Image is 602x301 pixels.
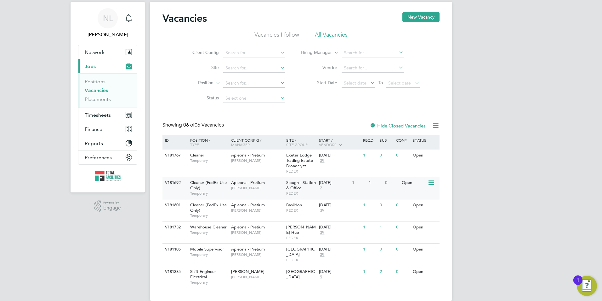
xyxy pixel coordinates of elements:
[395,199,411,211] div: 0
[285,135,318,150] div: Site /
[231,152,265,158] span: Apleona - Pretium
[163,221,185,233] div: V181732
[190,269,219,280] span: Shift Engineer - Electrical
[411,150,439,161] div: Open
[361,244,378,255] div: 1
[378,244,395,255] div: 0
[367,177,383,189] div: 1
[286,246,315,257] span: [GEOGRAPHIC_DATA]
[361,150,378,161] div: 1
[223,79,285,88] input: Search for...
[319,252,325,257] span: 39
[71,2,145,192] nav: Main navigation
[190,224,227,230] span: Warehouse Cleaner
[190,230,228,235] span: Temporary
[85,49,105,55] span: Network
[183,122,195,128] span: 06 of
[395,221,411,233] div: 0
[378,266,395,278] div: 2
[85,79,105,85] a: Positions
[577,276,597,296] button: Open Resource Center, 1 new notification
[286,191,316,196] span: FEDEX
[411,135,439,145] div: Status
[342,49,404,57] input: Search for...
[78,122,137,136] button: Finance
[231,230,283,235] span: [PERSON_NAME]
[342,64,404,73] input: Search for...
[163,199,185,211] div: V181601
[377,79,385,87] span: To
[223,94,285,103] input: Select one
[286,180,316,191] span: Slough - Station & Office
[576,280,579,288] div: 1
[286,269,315,280] span: [GEOGRAPHIC_DATA]
[231,142,250,147] span: Manager
[388,80,411,86] span: Select date
[231,224,265,230] span: Apleona - Pretium
[361,135,378,145] div: Reqd
[370,123,426,129] label: Hide Closed Vacancies
[231,208,283,213] span: [PERSON_NAME]
[286,224,316,235] span: [PERSON_NAME] Hub
[78,136,137,150] button: Reports
[85,87,108,93] a: Vacancies
[395,135,411,145] div: Conf
[78,150,137,164] button: Preferences
[163,150,185,161] div: V181767
[163,135,185,145] div: ID
[344,80,366,86] span: Select date
[319,247,360,252] div: [DATE]
[319,274,323,280] span: 9
[411,266,439,278] div: Open
[296,50,332,56] label: Hiring Manager
[301,65,337,70] label: Vendor
[85,140,103,146] span: Reports
[319,180,349,186] div: [DATE]
[103,200,121,205] span: Powered by
[395,244,411,255] div: 0
[183,95,219,101] label: Status
[85,155,112,161] span: Preferences
[254,31,299,42] li: Vacancies I follow
[231,246,265,252] span: Apleona - Pretium
[185,135,230,150] div: Position /
[286,235,316,240] span: FEDEX
[286,208,316,213] span: FEDEX
[350,177,367,189] div: 1
[85,126,102,132] span: Finance
[85,112,111,118] span: Timesheets
[230,135,285,150] div: Client Config /
[85,96,111,102] a: Placements
[286,169,316,174] span: FEDEX
[95,171,121,181] img: tfrecruitment-logo-retina.png
[411,221,439,233] div: Open
[231,274,283,280] span: [PERSON_NAME]
[78,45,137,59] button: Network
[190,246,224,252] span: Mobile Supervisor
[315,31,348,42] li: All Vacancies
[231,269,264,274] span: [PERSON_NAME]
[286,202,302,208] span: Basildon
[286,257,316,263] span: FEDEX
[163,266,185,278] div: V181385
[378,135,395,145] div: Sub
[231,186,283,191] span: [PERSON_NAME]
[78,73,137,108] div: Jobs
[400,177,428,189] div: Open
[361,199,378,211] div: 1
[78,171,137,181] a: Go to home page
[286,152,313,168] span: Exeter Lodge Trading Estate Broadclyst
[94,200,121,212] a: Powered byEngage
[163,177,185,189] div: V181692
[378,221,395,233] div: 1
[319,158,325,163] span: 39
[190,158,228,163] span: Temporary
[378,150,395,161] div: 0
[231,158,283,163] span: [PERSON_NAME]
[177,80,213,86] label: Position
[378,199,395,211] div: 0
[231,180,265,185] span: Apleona - Pretium
[183,122,224,128] span: 06 Vacancies
[402,12,440,22] button: New Vacancy
[78,108,137,122] button: Timesheets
